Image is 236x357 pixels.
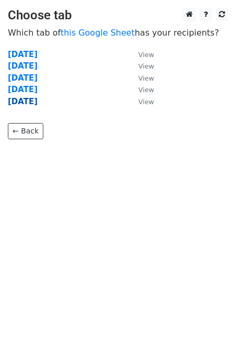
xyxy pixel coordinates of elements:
[8,73,38,83] a: [DATE]
[8,8,228,23] h3: Choose tab
[138,86,154,94] small: View
[138,98,154,106] small: View
[128,61,154,71] a: View
[61,28,135,38] a: this Google Sheet
[138,62,154,70] small: View
[128,97,154,106] a: View
[138,74,154,82] small: View
[128,85,154,94] a: View
[128,73,154,83] a: View
[8,50,38,59] a: [DATE]
[8,85,38,94] a: [DATE]
[8,27,228,38] p: Which tab of has your recipients?
[184,307,236,357] iframe: Chat Widget
[8,123,43,139] a: ← Back
[8,61,38,71] a: [DATE]
[8,97,38,106] a: [DATE]
[138,51,154,59] small: View
[128,50,154,59] a: View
